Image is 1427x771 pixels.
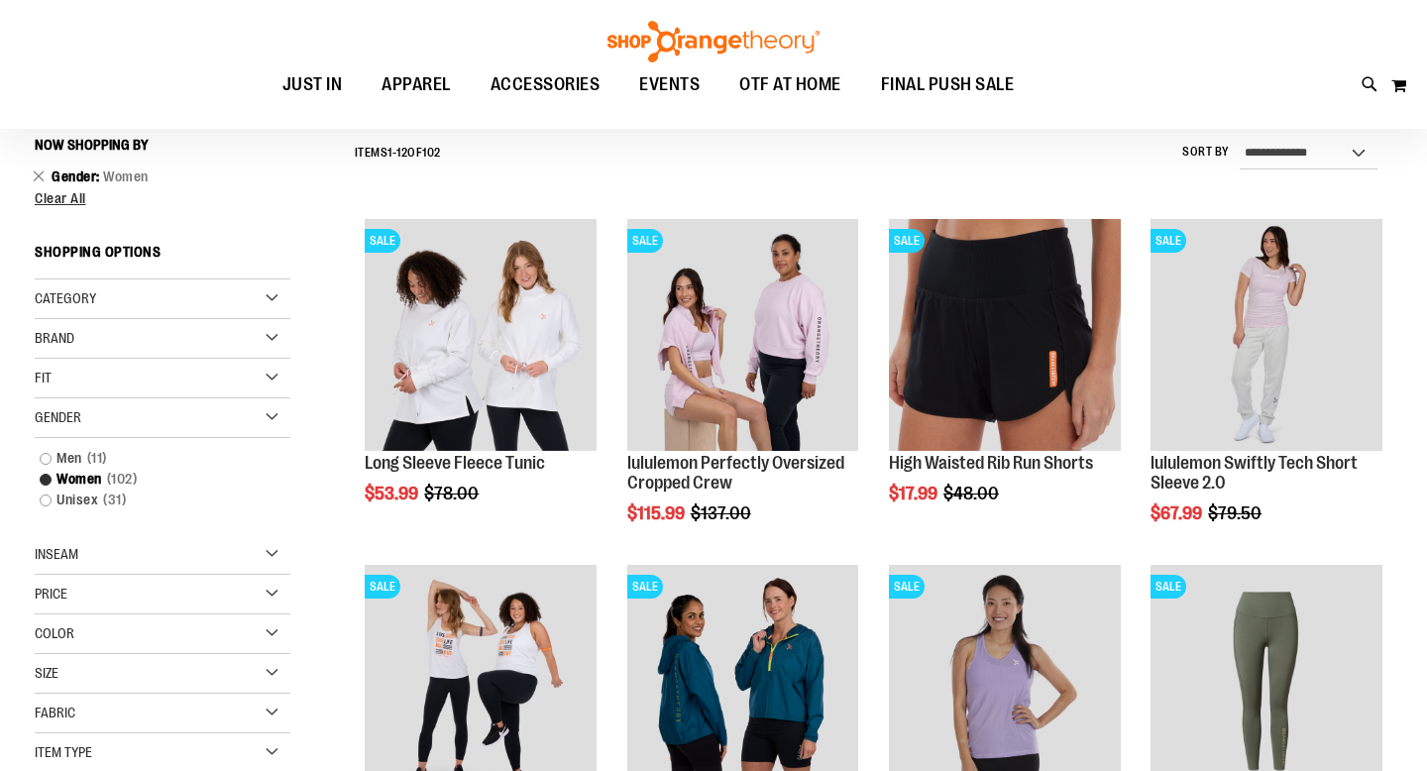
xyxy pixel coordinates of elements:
a: Clear All [35,191,290,205]
label: Sort By [1182,144,1230,161]
span: Inseam [35,546,78,562]
span: Fabric [35,705,75,720]
span: $17.99 [889,484,940,503]
span: 12 [396,146,407,160]
span: ACCESSORIES [491,62,601,107]
span: Item Type [35,744,92,760]
div: product [879,209,1131,554]
span: Brand [35,330,74,346]
span: SALE [889,575,925,599]
a: Product image for Fleece Long SleeveSALE [365,219,597,454]
span: SALE [365,229,400,253]
span: SALE [627,575,663,599]
img: Product image for Fleece Long Sleeve [365,219,597,451]
a: JUST IN [263,62,363,108]
span: $48.00 [943,484,1002,503]
a: lululemon Perfectly Oversized Cropped Crew [627,453,844,493]
span: $67.99 [1151,503,1205,523]
a: High Waisted Rib Run Shorts [889,453,1093,473]
a: FINAL PUSH SALE [861,62,1035,107]
img: lululemon Swiftly Tech Short Sleeve 2.0 [1151,219,1382,451]
span: $53.99 [365,484,421,503]
span: SALE [365,575,400,599]
span: Fit [35,370,52,385]
span: 1 [387,146,392,160]
span: Clear All [35,190,86,206]
strong: Shopping Options [35,235,290,279]
a: OTF AT HOME [719,62,861,108]
span: JUST IN [282,62,343,107]
div: product [617,209,869,573]
span: $78.00 [424,484,482,503]
span: $79.50 [1208,503,1264,523]
span: SALE [889,229,925,253]
span: SALE [1151,229,1186,253]
span: FINAL PUSH SALE [881,62,1015,107]
span: Size [35,665,58,681]
span: $115.99 [627,503,688,523]
span: SALE [627,229,663,253]
div: product [355,209,606,554]
a: Women102 [30,469,275,490]
a: lululemon Perfectly Oversized Cropped CrewSALE [627,219,859,454]
a: lululemon Swiftly Tech Short Sleeve 2.0SALE [1151,219,1382,454]
span: Category [35,290,96,306]
button: Now Shopping by [35,128,159,162]
a: Men11 [30,448,275,469]
span: Color [35,625,74,641]
img: Shop Orangetheory [604,21,823,62]
span: Gender [52,168,103,184]
span: 31 [98,490,131,510]
a: Unisex31 [30,490,275,510]
a: Long Sleeve Fleece Tunic [365,453,545,473]
span: SALE [1151,575,1186,599]
a: EVENTS [619,62,719,108]
a: lululemon Swiftly Tech Short Sleeve 2.0 [1151,453,1358,493]
span: APPAREL [382,62,451,107]
span: $137.00 [691,503,754,523]
span: 11 [82,448,112,469]
span: Gender [35,409,81,425]
span: Women [103,168,149,184]
a: APPAREL [362,62,471,108]
span: EVENTS [639,62,700,107]
span: Price [35,586,67,602]
div: product [1141,209,1392,573]
span: 102 [102,469,143,490]
img: High Waisted Rib Run Shorts [889,219,1121,451]
a: High Waisted Rib Run ShortsSALE [889,219,1121,454]
img: lululemon Perfectly Oversized Cropped Crew [627,219,859,451]
span: OTF AT HOME [739,62,841,107]
a: ACCESSORIES [471,62,620,108]
h2: Items - of [355,138,441,168]
span: 102 [422,146,441,160]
